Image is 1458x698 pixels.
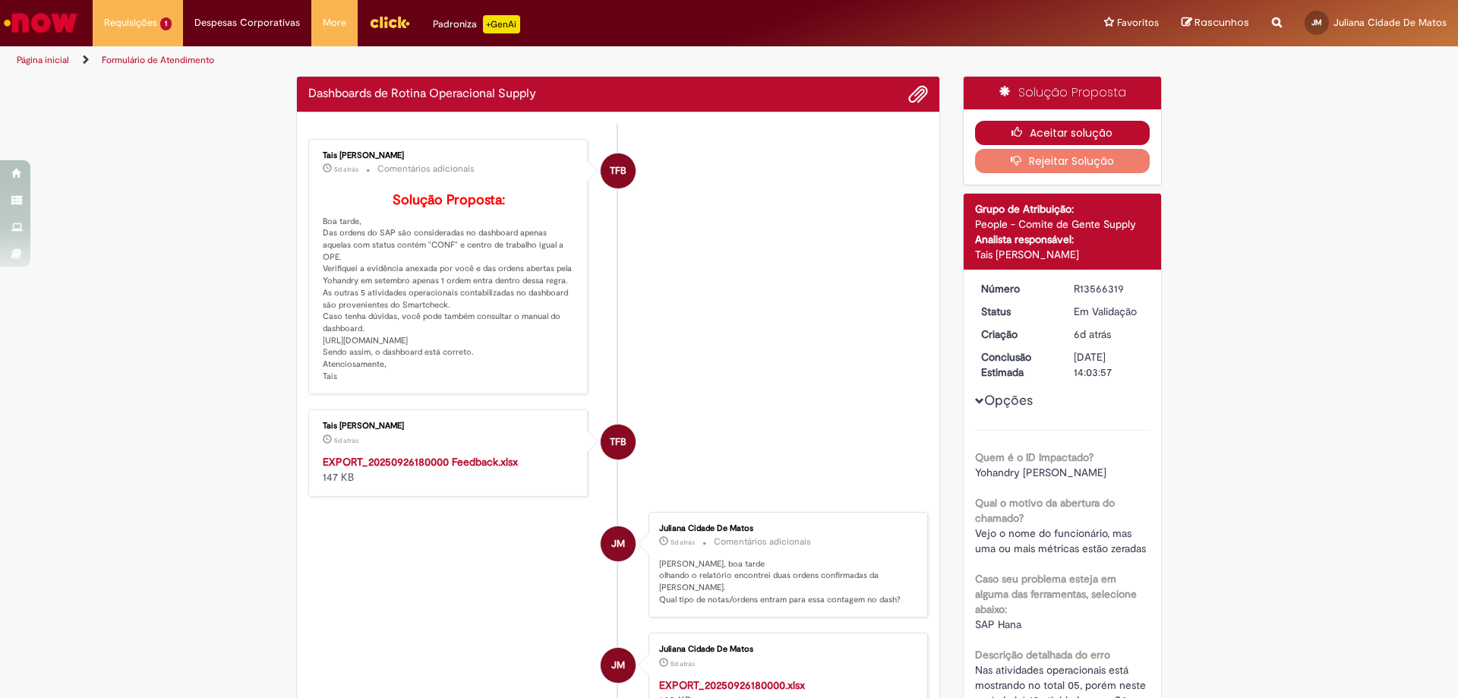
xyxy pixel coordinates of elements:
[1182,16,1249,30] a: Rascunhos
[671,538,695,547] time: 26/09/2025 15:07:47
[17,54,69,66] a: Página inicial
[2,8,80,38] img: ServiceNow
[308,87,536,101] h2: Dashboards de Rotina Operacional Supply Histórico de tíquete
[1074,349,1144,380] div: [DATE] 14:03:57
[970,327,1063,342] dt: Criação
[102,54,214,66] a: Formulário de Atendimento
[601,526,636,561] div: Juliana Cidade De Matos
[1311,17,1322,27] span: JM
[323,15,346,30] span: More
[194,15,300,30] span: Despesas Corporativas
[611,526,625,562] span: JM
[1194,15,1249,30] span: Rascunhos
[11,46,961,74] ul: Trilhas de página
[671,659,695,668] time: 26/09/2025 15:06:18
[659,524,912,533] div: Juliana Cidade De Matos
[970,304,1063,319] dt: Status
[975,121,1150,145] button: Aceitar solução
[601,153,636,188] div: Tais Folhadella Barbosa Bellagamba
[975,149,1150,173] button: Rejeitar Solução
[975,648,1110,662] b: Descrição detalhada do erro
[323,454,576,485] div: 147 KB
[104,15,157,30] span: Requisições
[975,216,1150,232] div: People - Comite de Gente Supply
[160,17,172,30] span: 1
[970,349,1063,380] dt: Conclusão Estimada
[610,153,626,189] span: TFB
[1117,15,1159,30] span: Favoritos
[975,572,1137,616] b: Caso seu problema esteja em alguma das ferramentas, selecione abaixo:
[601,648,636,683] div: Juliana Cidade De Matos
[659,678,805,692] a: EXPORT_20250926180000.xlsx
[671,538,695,547] span: 5d atrás
[334,165,358,174] span: 5d atrás
[975,232,1150,247] div: Analista responsável:
[1333,16,1447,29] span: Juliana Cidade De Matos
[483,15,520,33] p: +GenAi
[1074,327,1111,341] span: 6d atrás
[1074,281,1144,296] div: R13566319
[377,163,475,175] small: Comentários adicionais
[659,558,912,606] p: [PERSON_NAME], boa tarde olhando o relatório encontrei duas ordens confirmadas da [PERSON_NAME]. ...
[323,455,518,469] a: EXPORT_20250926180000 Feedback.xlsx
[975,617,1021,631] span: SAP Hana
[1074,327,1144,342] div: 25/09/2025 12:01:04
[323,151,576,160] div: Tais [PERSON_NAME]
[1074,327,1111,341] time: 25/09/2025 12:01:04
[1074,304,1144,319] div: Em Validação
[975,496,1115,525] b: Qual o motivo da abertura do chamado?
[323,422,576,431] div: Tais [PERSON_NAME]
[964,77,1162,109] div: Solução Proposta
[659,645,912,654] div: Juliana Cidade De Matos
[610,424,626,460] span: TFB
[369,11,410,33] img: click_logo_yellow_360x200.png
[601,425,636,460] div: Tais Folhadella Barbosa Bellagamba
[975,201,1150,216] div: Grupo de Atribuição:
[334,436,358,445] span: 5d atrás
[611,647,625,684] span: JM
[671,659,695,668] span: 5d atrás
[975,466,1106,479] span: Yohandry [PERSON_NAME]
[334,165,358,174] time: 26/09/2025 16:07:23
[323,193,576,383] p: Boa tarde, Das ordens do SAP são consideradas no dashboard apenas aquelas com status contém "CONF...
[908,84,928,104] button: Adicionar anexos
[334,436,358,445] time: 26/09/2025 16:06:10
[970,281,1063,296] dt: Número
[433,15,520,33] div: Padroniza
[975,450,1093,464] b: Quem é o ID Impactado?
[393,191,505,209] b: Solução Proposta:
[975,526,1146,555] span: Vejo o nome do funcionário, mas uma ou mais métricas estão zeradas
[975,247,1150,262] div: Tais [PERSON_NAME]
[714,535,811,548] small: Comentários adicionais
